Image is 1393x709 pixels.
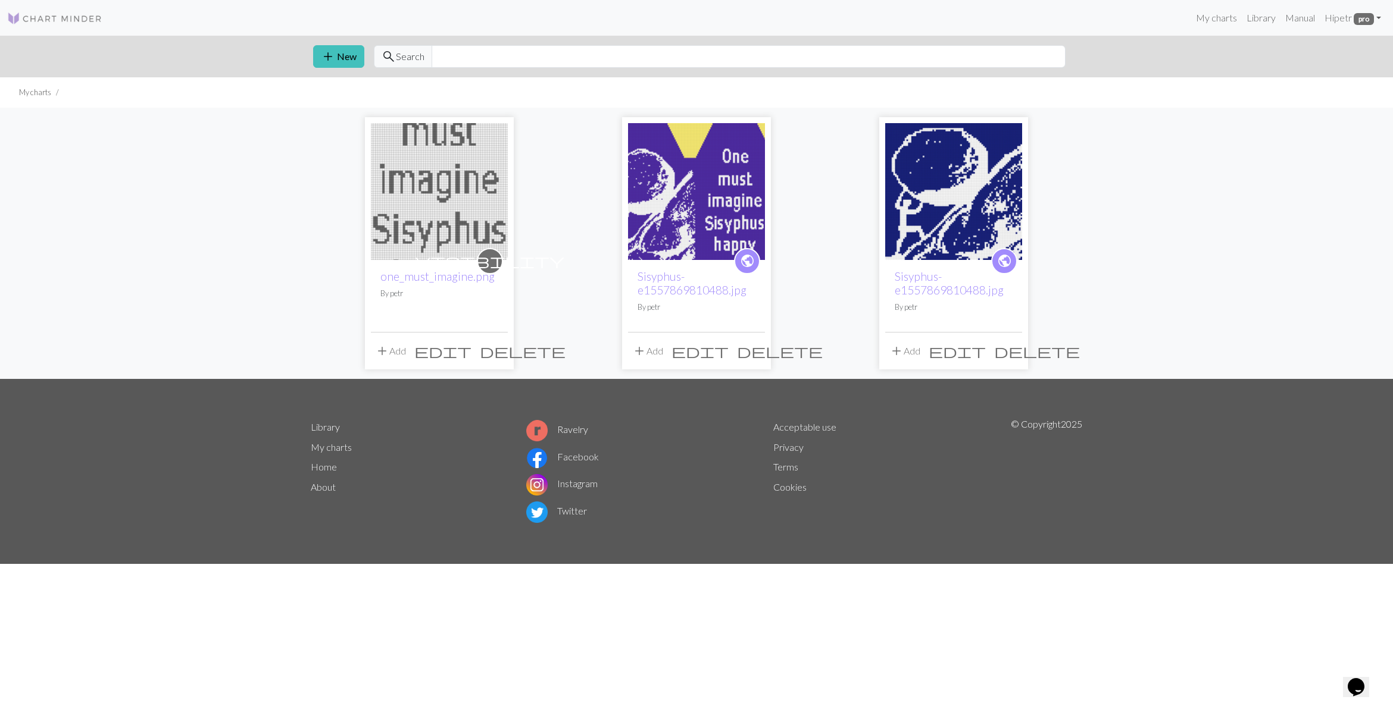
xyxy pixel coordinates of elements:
button: Add [885,340,924,362]
a: About [311,481,336,492]
button: Delete [476,340,570,362]
button: New [313,45,364,68]
p: By petr [380,288,498,299]
a: Sisyphus-e1557869810488.jpg [895,269,1004,297]
img: Facebook logo [526,447,548,469]
i: public [997,249,1012,273]
a: Hipetr pro [1320,6,1386,30]
a: Cookies [773,481,807,492]
a: Terms [773,461,798,472]
img: Sisyphus-e1557869810488.jpg [885,123,1022,260]
span: delete [480,343,566,359]
li: My charts [19,87,51,98]
i: Edit [671,344,729,358]
a: Facebook [526,451,599,462]
p: By petr [895,302,1013,313]
a: Acceptable use [773,421,836,432]
a: sisyphus_with_cut [628,184,765,196]
button: Edit [410,340,476,362]
button: Edit [667,340,733,362]
span: edit [671,343,729,359]
button: Delete [990,340,1084,362]
a: Sisyphus-e1557869810488.jpg [885,184,1022,196]
a: one_must_imagine.png [380,269,495,283]
a: one_must_imagine.png [371,184,508,196]
span: delete [737,343,823,359]
button: Delete [733,340,827,362]
a: Manual [1280,6,1320,30]
a: Library [311,421,340,432]
a: Privacy [773,441,804,453]
a: Twitter [526,505,587,516]
a: public [991,248,1017,274]
span: visibility [416,252,564,270]
img: one_must_imagine.png [371,123,508,260]
img: Instagram logo [526,474,548,495]
a: Sisyphus-e1557869810488.jpg [638,269,747,297]
p: By petr [638,302,755,313]
i: Edit [929,344,986,358]
iframe: chat widget [1343,661,1381,697]
span: public [740,252,755,270]
i: Edit [414,344,471,358]
span: pro [1354,13,1374,25]
a: Library [1242,6,1280,30]
span: edit [929,343,986,359]
a: Home [311,461,337,472]
img: Logo [7,11,102,26]
span: add [375,343,389,359]
span: Search [396,49,424,64]
a: public [734,248,760,274]
span: add [321,48,335,65]
img: Twitter logo [526,501,548,523]
a: Instagram [526,478,598,489]
button: Add [371,340,410,362]
span: add [889,343,904,359]
a: My charts [1191,6,1242,30]
span: delete [994,343,1080,359]
span: edit [414,343,471,359]
i: public [740,249,755,273]
i: private [416,249,564,273]
button: Edit [924,340,990,362]
p: © Copyright 2025 [1011,417,1082,525]
button: Add [628,340,667,362]
img: sisyphus_with_cut [628,123,765,260]
span: add [632,343,646,359]
span: public [997,252,1012,270]
a: My charts [311,441,352,453]
span: search [382,48,396,65]
a: Ravelry [526,423,588,435]
img: Ravelry logo [526,420,548,441]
